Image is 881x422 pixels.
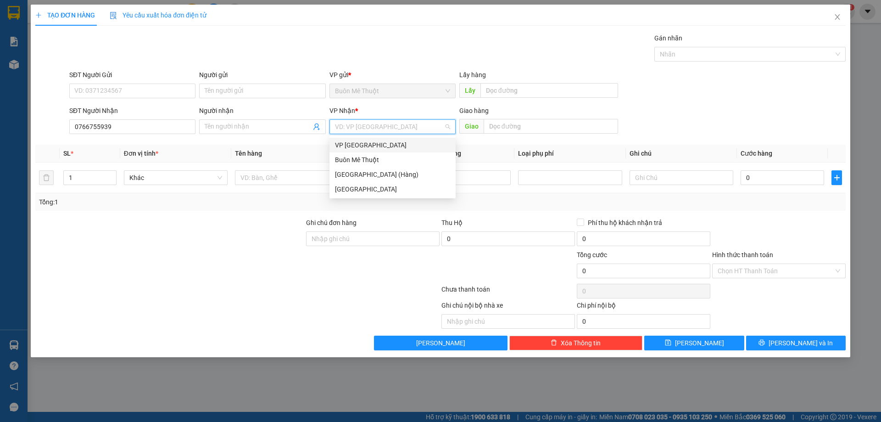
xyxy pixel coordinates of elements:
span: TẠO ĐƠN HÀNG [35,11,95,19]
label: Gán nhãn [654,34,682,42]
span: Khác [129,171,222,185]
th: Ghi chú [626,145,737,163]
li: [GEOGRAPHIC_DATA] [5,5,133,54]
label: Ghi chú đơn hàng [306,219,357,226]
input: 0 [427,170,511,185]
li: VP Buôn Mê Thuột [5,65,63,75]
button: printer[PERSON_NAME] và In [746,336,846,350]
span: Giao [459,119,484,134]
input: VD: Bàn, Ghế [235,170,339,185]
span: Lấy [459,83,480,98]
span: SL [63,150,71,157]
div: Ghi chú nội bộ nhà xe [441,300,575,314]
div: Buôn Mê Thuột [335,155,450,165]
span: Xóa Thông tin [561,338,601,348]
button: plus [831,170,842,185]
input: Ghi chú đơn hàng [306,231,440,246]
div: Đà Nẵng (Hàng) [329,167,456,182]
span: plus [35,12,42,18]
div: VP [GEOGRAPHIC_DATA] [335,140,450,150]
div: Chưa thanh toán [440,284,576,300]
span: Buôn Mê Thuột [335,84,450,98]
span: Cước hàng [741,150,772,157]
button: deleteXóa Thông tin [509,336,643,350]
div: Người nhận [199,106,325,116]
span: Phí thu hộ khách nhận trả [584,218,666,228]
div: VP Nha Trang [329,138,456,152]
input: Ghi Chú [630,170,733,185]
input: Dọc đường [484,119,618,134]
span: VP Nhận [329,107,355,114]
div: Chi phí nội bộ [577,300,710,314]
label: Hình thức thanh toán [712,251,773,259]
input: Nhập ghi chú [441,314,575,329]
div: Tổng: 1 [39,197,340,207]
div: [GEOGRAPHIC_DATA] (Hàng) [335,169,450,180]
button: [PERSON_NAME] [374,336,507,350]
span: delete [551,339,557,347]
button: Close [825,5,850,30]
button: save[PERSON_NAME] [644,336,744,350]
span: Đơn vị tính [124,150,158,157]
div: VP gửi [329,70,456,80]
span: [PERSON_NAME] và In [769,338,833,348]
div: Buôn Mê Thuột [329,152,456,167]
div: Sài Gòn [329,182,456,197]
span: close [834,13,841,21]
span: Tên hàng [235,150,262,157]
img: icon [110,12,117,19]
div: SĐT Người Nhận [69,106,195,116]
span: Yêu cầu xuất hóa đơn điện tử [110,11,206,19]
span: Giao hàng [459,107,489,114]
button: delete [39,170,54,185]
input: Dọc đường [480,83,618,98]
span: user-add [313,123,320,130]
span: Lấy hàng [459,71,486,79]
span: plus [832,174,841,181]
th: Loại phụ phí [514,145,625,163]
span: [PERSON_NAME] [416,338,465,348]
span: save [665,339,671,347]
span: printer [758,339,765,347]
div: SĐT Người Gửi [69,70,195,80]
div: [GEOGRAPHIC_DATA] [335,184,450,194]
span: Thu Hộ [441,219,463,226]
span: Tổng cước [577,251,607,259]
span: [PERSON_NAME] [675,338,724,348]
img: logo.jpg [5,5,37,37]
li: VP [GEOGRAPHIC_DATA] (Hàng) [63,65,122,95]
div: Người gửi [199,70,325,80]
